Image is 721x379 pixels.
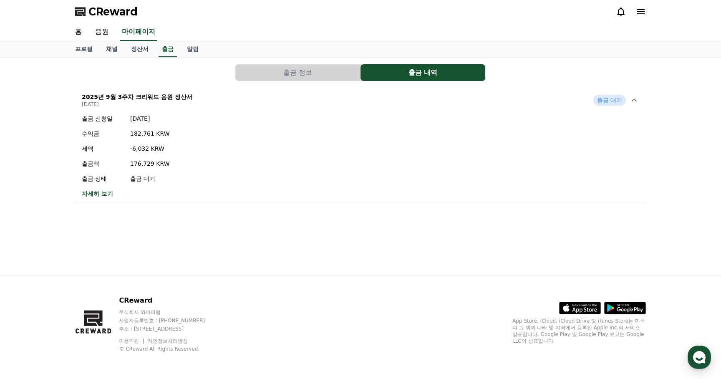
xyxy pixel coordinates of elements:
[119,309,221,316] p: 주식회사 와이피랩
[130,159,170,168] p: 176,729 KRW
[120,23,157,41] a: 마이페이지
[82,129,124,138] p: 수익금
[82,189,170,198] a: 자세히 보기
[130,174,170,183] p: 출금 대기
[159,41,177,57] a: 출금
[130,114,170,123] p: [DATE]
[360,64,485,81] button: 출금 내역
[593,95,626,106] span: 출금 대기
[82,159,124,168] p: 출금액
[82,93,192,101] p: 2025년 9월 3주차 크리워드 음원 정산서
[124,41,155,57] a: 정산서
[119,338,145,344] a: 이용약관
[26,277,31,284] span: 홈
[119,346,221,352] p: © CReward All Rights Reserved.
[68,41,99,57] a: 프로필
[235,64,360,81] button: 출금 정보
[129,277,139,284] span: 설정
[119,296,221,306] p: CReward
[76,278,86,284] span: 대화
[119,317,221,324] p: 사업자등록번호 : [PHONE_NUMBER]
[130,129,170,138] p: 182,761 KRW
[88,23,115,41] a: 음원
[75,88,646,203] button: 2025년 9월 3주차 크리워드 음원 정산서 [DATE] 출금 대기 출금 신청일 [DATE] 수익금 182,761 KRW 세액 -6,032 KRW 출금액 176,729 KRW...
[88,5,138,18] span: CReward
[108,265,160,286] a: 설정
[82,174,124,183] p: 출금 상태
[82,144,124,153] p: 세액
[119,326,221,332] p: 주소 : [STREET_ADDRESS]
[3,265,55,286] a: 홈
[82,114,124,123] p: 출금 신청일
[130,144,170,153] p: -6,032 KRW
[55,265,108,286] a: 대화
[512,318,646,344] p: App Store, iCloud, iCloud Drive 및 iTunes Store는 미국과 그 밖의 나라 및 지역에서 등록된 Apple Inc.의 서비스 상표입니다. Goo...
[148,338,188,344] a: 개인정보처리방침
[68,23,88,41] a: 홈
[180,41,205,57] a: 알림
[82,101,192,108] p: [DATE]
[75,5,138,18] a: CReward
[99,41,124,57] a: 채널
